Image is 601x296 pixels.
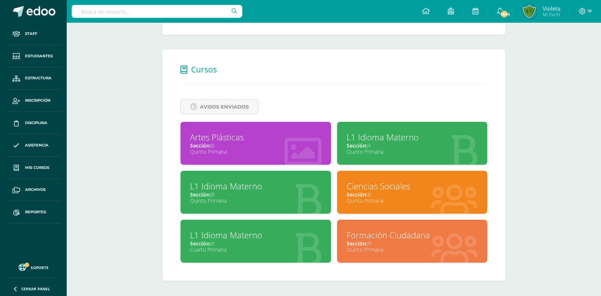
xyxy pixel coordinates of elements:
a: Estudiantes [6,45,61,68]
div: B [190,142,322,149]
input: Busca un usuario... [72,5,242,18]
span: Sección: [347,240,368,247]
a: Archivos [6,179,61,201]
a: L1 Idioma MaternoSección:AQuinto Primaria [337,122,488,165]
div: Ciencias Sociales [347,180,478,192]
a: L1 Idioma MaternoSección:BQuinto Primaria [180,171,331,214]
div: B [347,240,478,247]
a: Soporte [9,262,58,272]
span: Cerrar panel [21,286,50,291]
span: Sección: [190,142,211,149]
div: A [347,142,478,149]
div: A [190,240,322,247]
div: Quinto Primaria [190,148,322,155]
div: Artes Plásticas [190,131,322,143]
a: Inscripción [6,90,61,112]
a: Artes PlásticasSección:BQuinto Primaria [180,122,331,165]
div: L1 Idioma Materno [190,180,322,192]
div: B [190,191,322,198]
span: Cursos [191,64,217,75]
div: L1 Idioma Materno [190,229,322,241]
span: Mi Perfil [543,11,560,18]
span: Soporte [31,265,49,270]
span: Violeta [543,5,560,12]
span: Asistencia [25,142,49,148]
span: Staff [25,31,37,37]
a: Asistencia [6,134,61,157]
span: 1944 [500,10,508,18]
span: Avisos Enviados [200,100,249,114]
span: Sección: [190,240,211,247]
span: Sección: [190,191,211,198]
a: L1 Idioma MaternoSección:ACuarto Primaria [180,220,331,263]
div: L1 Idioma Materno [347,131,478,143]
span: Disciplina [25,120,47,126]
div: B [347,191,478,198]
span: Inscripción [25,98,50,104]
span: Sección: [347,142,368,149]
a: Mis cursos [6,157,61,179]
a: Avisos Enviados [180,99,259,114]
a: Formación CiudadanaSección:BQuinto Primaria [337,220,488,263]
span: Estructura [25,75,52,81]
div: Formación Ciudadana [347,229,478,241]
span: Reportes [25,209,46,215]
div: Quinto Primaria [347,246,478,253]
a: Ciencias SocialesSección:BQuinto Primaria [337,171,488,214]
a: Estructura [6,68,61,90]
img: 626b53b30f15865982deedc59e5535d1.png [522,4,537,19]
div: Quinto Primaria [347,148,478,155]
a: Staff [6,23,61,45]
span: Mis cursos [25,165,49,171]
span: Estudiantes [25,53,53,59]
div: Cuarto Primaria [190,246,322,253]
span: Archivos [25,187,46,193]
span: Sección: [347,191,368,198]
a: Disciplina [6,112,61,134]
a: Reportes [6,201,61,224]
div: Quinto Primaria [190,197,322,204]
div: Quinto Primaria [347,197,478,204]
